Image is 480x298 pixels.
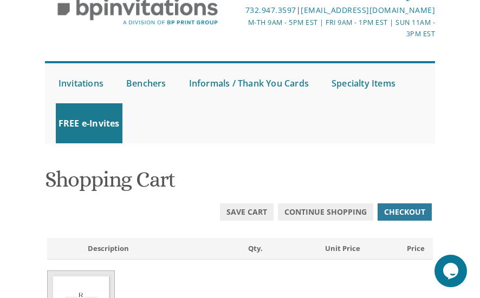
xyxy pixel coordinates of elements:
[245,5,296,15] a: 732.947.3597
[220,203,274,221] a: Save Cart
[284,207,367,217] span: Continue Shopping
[56,103,122,143] a: FREE e-Invites
[301,5,435,15] a: [EMAIL_ADDRESS][DOMAIN_NAME]
[434,255,469,287] iframe: chat widget
[240,243,304,254] div: Qty.
[384,207,425,217] span: Checkout
[368,243,433,254] div: Price
[124,63,169,103] a: Benchers
[45,168,435,200] h1: Shopping Cart
[278,203,373,221] a: Continue Shopping
[329,63,398,103] a: Specialty Items
[241,4,435,17] div: |
[304,243,369,254] div: Unit Price
[378,203,432,221] a: Checkout
[241,17,435,40] div: M-Th 9am - 5pm EST | Fri 9am - 1pm EST | Sun 11am - 3pm EST
[226,207,267,217] span: Save Cart
[186,63,312,103] a: Informals / Thank You Cards
[56,63,106,103] a: Invitations
[80,243,240,254] div: Description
